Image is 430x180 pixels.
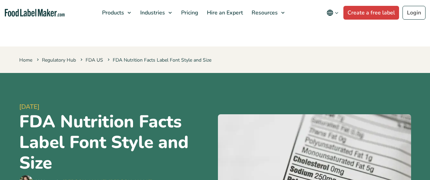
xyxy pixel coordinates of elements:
[343,6,399,20] a: Create a free label
[19,57,32,63] a: Home
[100,9,125,17] span: Products
[86,57,103,63] a: FDA US
[106,57,211,63] span: FDA Nutrition Facts Label Font Style and Size
[5,9,65,17] a: Food Label Maker homepage
[179,9,199,17] span: Pricing
[250,9,278,17] span: Resources
[205,9,244,17] span: Hire an Expert
[138,9,166,17] span: Industries
[403,6,426,20] a: Login
[322,6,343,20] button: Change language
[42,57,76,63] a: Regulatory Hub
[19,102,212,112] span: [DATE]
[19,112,212,173] h1: FDA Nutrition Facts Label Font Style and Size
